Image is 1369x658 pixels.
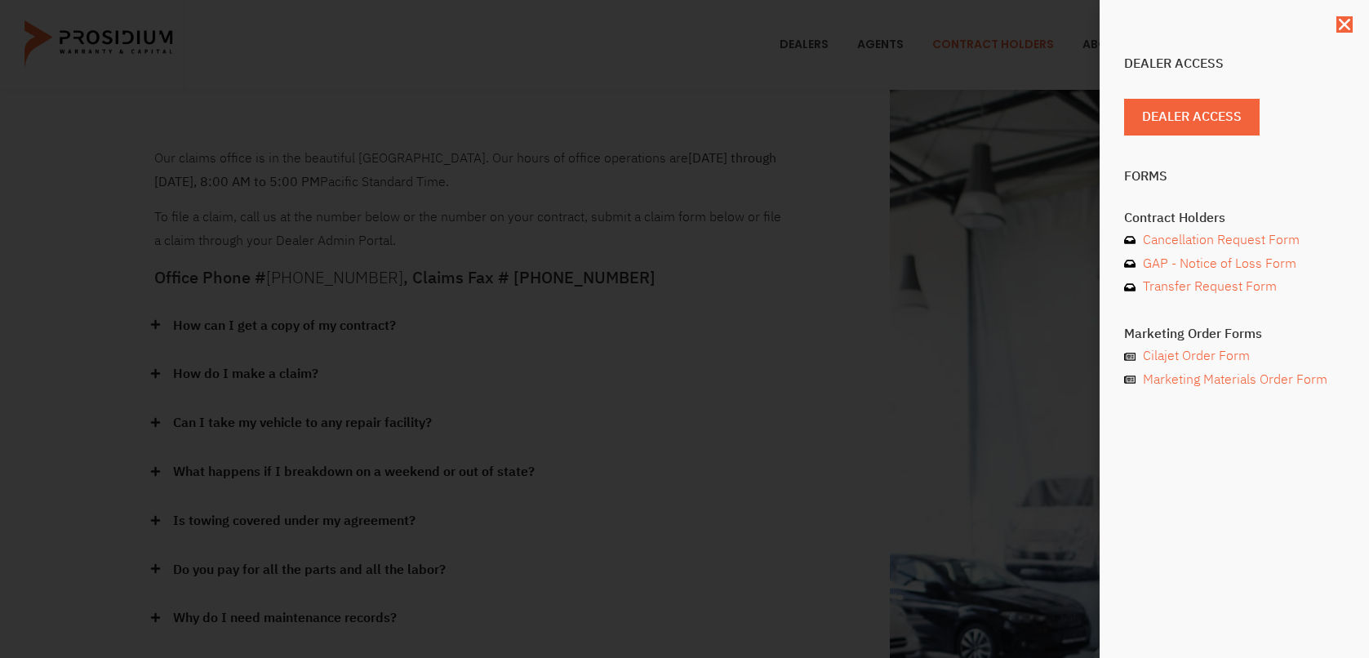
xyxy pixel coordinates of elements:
h4: Marketing Order Forms [1124,327,1345,340]
a: GAP - Notice of Loss Form [1124,252,1345,276]
span: Transfer Request Form [1139,275,1277,299]
a: Dealer Access [1124,99,1260,136]
a: Close [1336,16,1353,33]
a: Cancellation Request Form [1124,229,1345,252]
h4: Contract Holders [1124,211,1345,225]
h4: Forms [1124,170,1345,183]
span: GAP - Notice of Loss Form [1139,252,1296,276]
a: Marketing Materials Order Form [1124,368,1345,392]
span: Cilajet Order Form [1139,345,1250,368]
a: Transfer Request Form [1124,275,1345,299]
span: Cancellation Request Form [1139,229,1300,252]
span: Marketing Materials Order Form [1139,368,1327,392]
h4: Dealer Access [1124,57,1345,70]
span: Dealer Access [1142,105,1242,129]
a: Cilajet Order Form [1124,345,1345,368]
